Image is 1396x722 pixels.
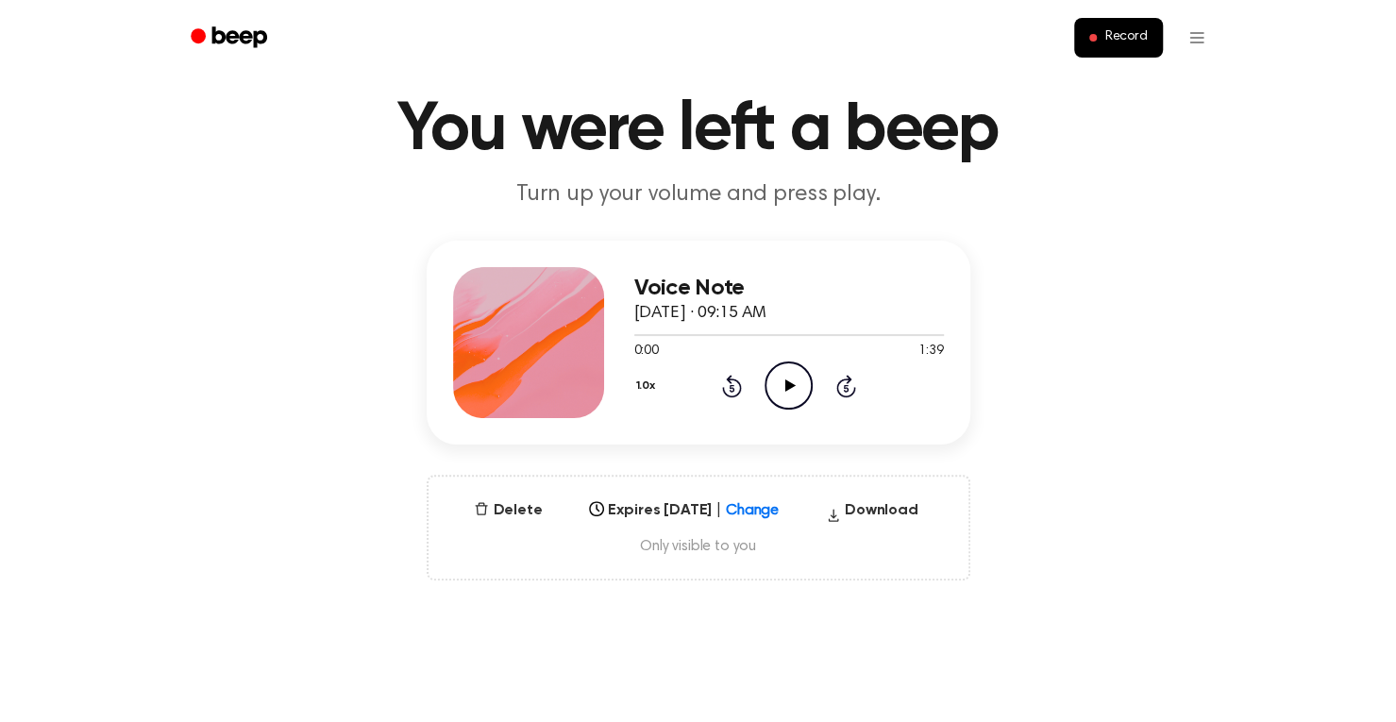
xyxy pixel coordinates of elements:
[451,537,946,556] span: Only visible to you
[634,276,944,301] h3: Voice Note
[918,342,943,361] span: 1:39
[466,499,549,522] button: Delete
[634,305,766,322] span: [DATE] · 09:15 AM
[1074,18,1162,58] button: Record
[215,96,1182,164] h1: You were left a beep
[818,499,926,529] button: Download
[1174,15,1219,60] button: Open menu
[1104,29,1147,46] span: Record
[177,20,284,57] a: Beep
[336,179,1061,210] p: Turn up your volume and press play.
[634,342,659,361] span: 0:00
[634,370,663,402] button: 1.0x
